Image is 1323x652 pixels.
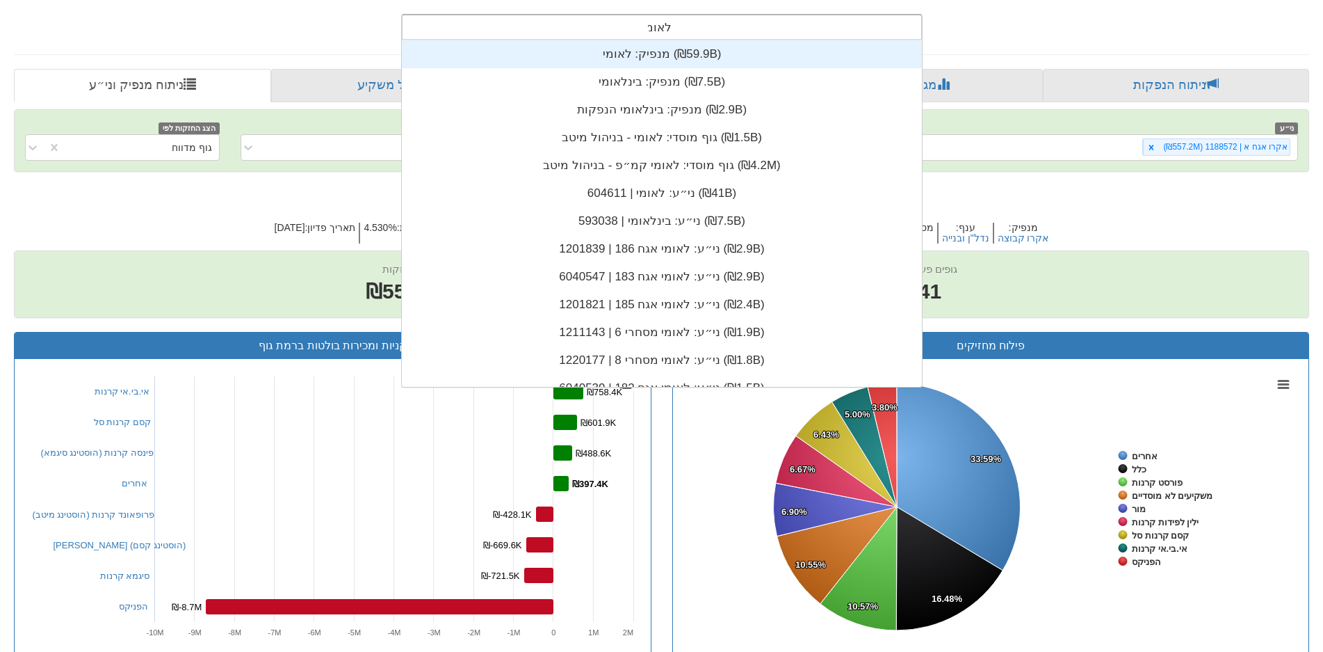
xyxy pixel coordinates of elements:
[427,628,440,637] text: -3M
[95,386,150,397] a: אי.בי.אי קרנות
[25,340,640,352] h3: קניות ומכירות בולטות ברמת גוף
[402,40,922,458] div: grid
[493,509,532,520] tspan: ₪-428.1K
[268,628,281,637] text: -7M
[33,509,155,520] a: פרופאונד קרנות (הוסטינג מיטב)
[402,207,922,235] div: ני״ע: ‏בינלאומי | 593038 ‎(₪7.5B)‎
[271,223,359,244] h5: תאריך פדיון : [DATE]
[587,387,623,397] tspan: ₪758.4K
[402,40,922,68] div: מנפיק: ‏לאומי ‎(₪59.9B)‎
[483,540,522,550] tspan: ₪-669.6K
[402,374,922,402] div: ני״ע: ‏לאומי אגח 182 | 6040539 ‎(₪1.5B)‎
[1132,491,1212,501] tspan: משקיעים לא מוסדיים
[795,559,827,570] tspan: 10.55%
[572,479,609,489] tspan: ₪397.4K
[1132,543,1187,554] tspan: אי.בי.אי קרנות
[576,448,612,459] tspan: ₪488.6K
[481,571,520,581] tspan: ₪-721.5K
[551,628,555,637] text: 0
[937,223,993,244] h5: ענף :
[1132,477,1183,488] tspan: פורסט קרנות
[94,417,151,427] a: קסם קרנות סל
[172,141,212,154] div: גוף מדווח
[507,628,520,637] text: -1M
[588,628,599,637] text: 1M
[271,69,533,102] a: פרופיל משקיע
[1159,139,1290,155] div: אקרו אגח א | 1188572 (₪557.2M)
[1043,69,1309,102] a: ניתוח הנפקות
[402,68,922,96] div: מנפיק: ‏בינלאומי ‎(₪7.5B)‎
[581,418,617,428] tspan: ₪601.9K
[146,628,163,637] text: -10M
[998,233,1049,244] button: אקרו קבוצה
[382,263,435,275] span: שווי החזקות
[14,69,271,102] a: ניתוח מנפיק וני״ע
[14,186,1309,209] h2: אקרו אגח א | 1188572 - ניתוח ני״ע
[942,233,989,244] button: נדל"ן ובנייה
[402,152,922,180] div: גוף מוסדי: ‏לאומי קמ״פ - בניהול מיטב ‎(₪4.2M)‎
[402,124,922,152] div: גוף מוסדי: ‏לאומי - בניהול מיטב ‎(₪1.5B)‎
[902,263,957,275] span: גופים פעילים
[932,594,963,604] tspan: 16.48%
[781,507,807,517] tspan: 6.90%
[359,223,424,244] h5: ריבית : 4.530%
[622,628,633,637] text: 2M
[100,571,150,581] a: סיגמא קרנות
[228,628,241,637] text: -8M
[41,447,154,458] a: פינסה קרנות (הוסטינג סיגמא)
[1132,464,1146,475] tspan: כלל
[971,454,1002,464] tspan: 33.59%
[872,402,898,413] tspan: 3.80%
[366,280,452,303] span: ₪557.2M
[159,122,220,134] span: הצג החזקות לפי
[847,601,879,612] tspan: 10.57%
[1132,504,1146,514] tspan: מור
[683,340,1299,352] h3: פילוח מחזיקים
[1275,122,1298,134] span: ני״ע
[402,96,922,124] div: מנפיק: ‏בינלאומי הנפקות ‎(₪2.9B)‎
[993,223,1053,244] h5: מנפיק :
[902,277,957,307] span: 41
[790,464,815,475] tspan: 6.67%
[1132,517,1199,527] tspan: ילין לפידות קרנות
[122,478,147,488] a: אחרים
[119,601,148,612] a: הפניקס
[402,291,922,319] div: ני״ע: ‏לאומי אגח 185 | 1201821 ‎(₪2.4B)‎
[1132,557,1161,567] tspan: הפניקס
[188,628,201,637] text: -9M
[307,628,320,637] text: -6M
[402,319,922,347] div: ני״ע: ‏לאומי מסחרי 6 | 1211143 ‎(₪1.9B)‎
[54,540,186,550] a: [PERSON_NAME] (הוסטינג קסם)
[387,628,400,637] text: -4M
[1132,451,1158,461] tspan: אחרים
[402,180,922,207] div: ני״ע: ‏לאומי | 604611 ‎(₪41B)‎
[348,628,361,637] text: -5M
[402,347,922,374] div: ני״ע: ‏לאומי מסחרי 8 | 1220177 ‎(₪1.8B)‎
[845,409,870,420] tspan: 5.00%
[1132,530,1189,541] tspan: קסם קרנות סל
[467,628,480,637] text: -2M
[402,263,922,291] div: ני״ע: ‏לאומי אגח 183 | 6040547 ‎(₪2.9B)‎
[172,602,202,612] tspan: ₪-8.7M
[402,235,922,263] div: ני״ע: ‏לאומי אגח 186 | 1201839 ‎(₪2.9B)‎
[813,429,839,440] tspan: 6.43%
